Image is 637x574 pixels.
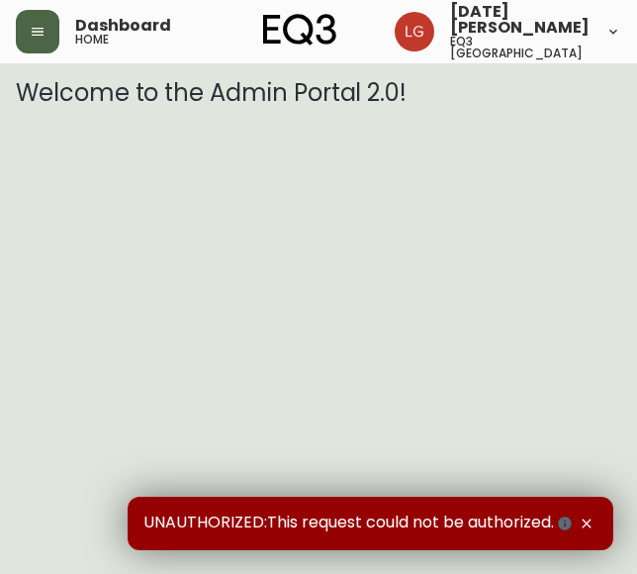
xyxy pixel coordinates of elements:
[16,79,621,107] h3: Welcome to the Admin Portal 2.0!
[143,513,576,534] span: UNAUTHORIZED:This request could not be authorized.
[263,14,336,46] img: logo
[395,12,434,51] img: 2638f148bab13be18035375ceda1d187
[75,34,109,46] h5: home
[75,18,171,34] span: Dashboard
[450,4,590,36] span: [DATE][PERSON_NAME]
[450,36,590,59] h5: eq3 [GEOGRAPHIC_DATA]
